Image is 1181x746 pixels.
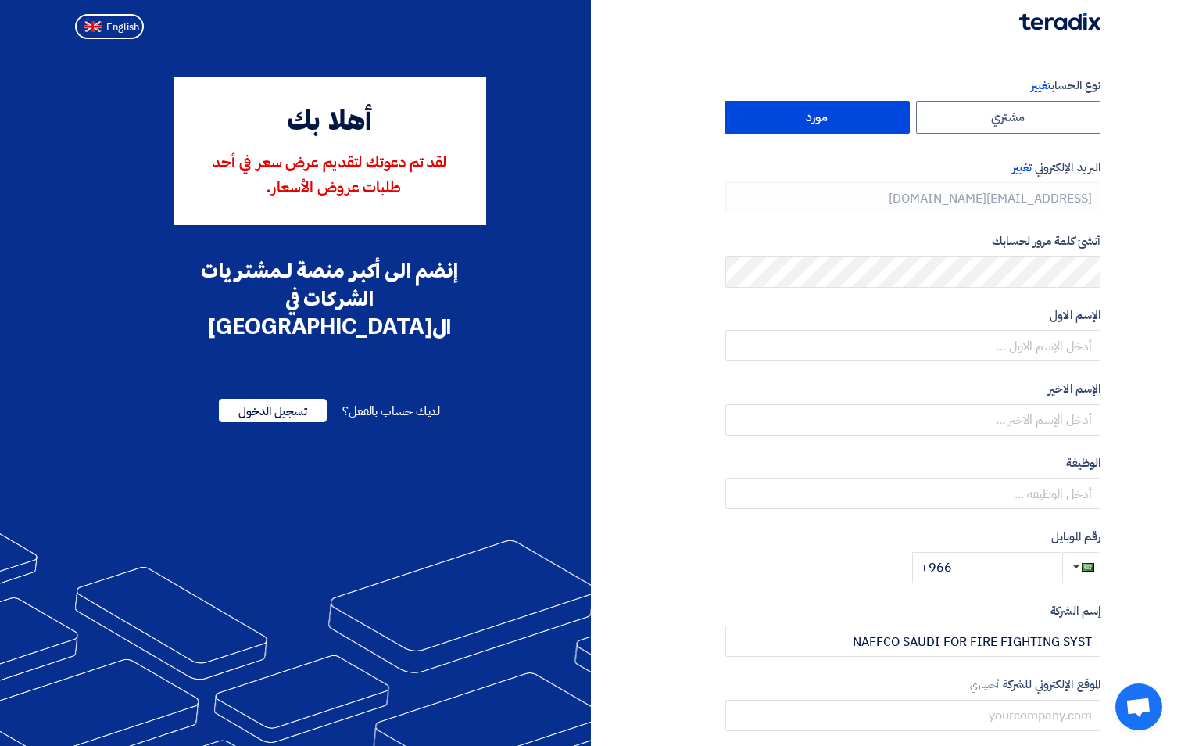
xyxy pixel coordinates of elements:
[725,232,1100,250] label: أنشئ كلمة مرور لحسابك
[912,552,1062,583] input: أدخل رقم الموبايل ...
[84,21,102,33] img: en-US.png
[219,402,327,421] a: تسجيل الدخول
[725,602,1100,620] label: إسم الشركة
[1012,159,1032,176] span: تغيير
[75,14,144,39] button: English
[725,626,1100,657] input: أدخل إسم الشركة ...
[1031,77,1051,94] span: تغيير
[916,101,1101,134] label: مشتري
[725,478,1100,509] input: أدخل الوظيفة ...
[725,676,1100,694] label: الموقع الإلكتروني للشركة
[213,156,446,196] span: لقد تم دعوتك لتقديم عرض سعر في أحد طلبات عروض الأسعار.
[342,402,440,421] span: لديك حساب بالفعل؟
[1019,13,1100,30] img: Teradix logo
[725,182,1100,213] input: أدخل بريد العمل الإلكتروني الخاص بك ...
[725,330,1100,361] input: أدخل الإسم الاول ...
[219,399,327,422] span: تسجيل الدخول
[725,380,1100,398] label: الإسم الاخير
[725,307,1100,325] label: الإسم الاول
[725,404,1100,436] input: أدخل الإسم الاخير ...
[725,528,1100,546] label: رقم الموبايل
[725,454,1100,472] label: الوظيفة
[725,700,1100,731] input: yourcompany.com
[195,102,464,144] div: أهلا بك
[106,22,139,33] span: English
[1115,683,1162,730] a: Open chat
[970,677,1000,692] span: أختياري
[725,159,1100,177] label: البريد الإلكتروني
[174,256,486,341] div: إنضم الى أكبر منصة لـمشتريات الشركات في ال[GEOGRAPHIC_DATA]
[725,77,1100,95] label: نوع الحساب
[725,101,910,134] label: مورد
